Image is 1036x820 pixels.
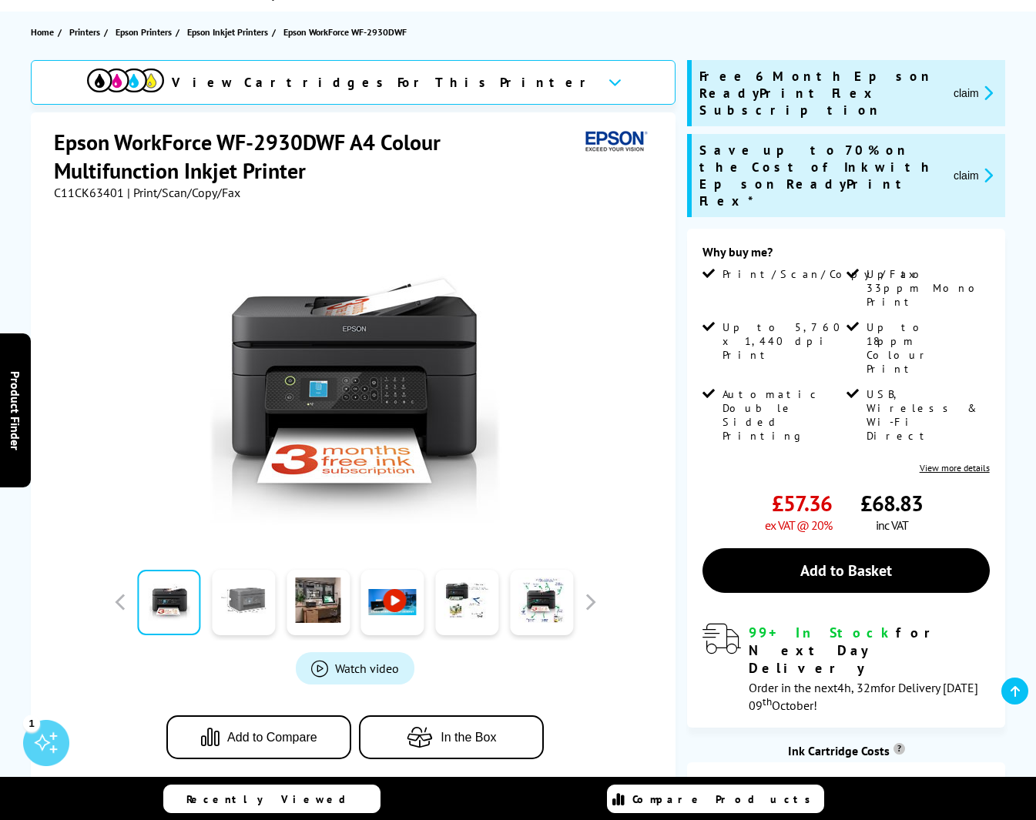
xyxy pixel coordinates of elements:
[186,792,361,806] span: Recently Viewed
[699,142,941,209] span: Save up to 70% on the Cost of Ink with Epson ReadyPrint Flex*
[860,489,923,517] span: £68.83
[441,731,496,745] span: In the Box
[723,267,920,281] span: Print/Scan/Copy/Fax
[763,694,772,708] sup: th
[632,792,819,806] span: Compare Products
[166,715,351,759] button: Add to Compare
[749,680,978,713] span: Order in the next for Delivery [DATE] 09 October!
[296,652,414,684] a: Product_All_Videos
[749,624,896,641] span: 99+ In Stock
[949,84,997,102] button: promo-description
[772,489,832,517] span: £57.36
[187,24,268,40] span: Epson Inkjet Printers
[867,387,987,443] span: USB, Wireless & Wi-Fi Direct
[894,743,905,755] sup: Cost per page
[335,661,399,676] span: Watch video
[283,24,411,40] a: Epson WorkForce WF-2930DWF
[172,74,595,91] span: View Cartridges For This Printer
[949,166,997,184] button: promo-description
[837,680,880,695] span: 4h, 32m
[579,128,650,156] img: Epson
[702,244,989,267] div: Why buy me?
[867,267,987,309] span: Up to 33ppm Mono Print
[204,231,506,533] img: Epson WorkForce WF-2930DWF
[283,24,407,40] span: Epson WorkForce WF-2930DWF
[31,24,58,40] a: Home
[699,68,941,119] span: Free 6 Month Epson ReadyPrint Flex Subscription
[607,785,824,813] a: Compare Products
[69,24,104,40] a: Printers
[8,370,23,450] span: Product Finder
[54,128,579,185] h1: Epson WorkForce WF-2930DWF A4 Colour Multifunction Inkjet Printer
[163,785,381,813] a: Recently Viewed
[31,24,54,40] span: Home
[723,387,843,443] span: Automatic Double Sided Printing
[23,715,40,731] div: 1
[116,24,172,40] span: Epson Printers
[187,24,272,40] a: Epson Inkjet Printers
[69,24,100,40] span: Printers
[867,320,987,376] span: Up to 18ppm Colour Print
[687,743,1004,758] div: Ink Cartridge Costs
[116,24,176,40] a: Epson Printers
[87,69,164,92] img: View Cartridges
[227,731,317,745] span: Add to Compare
[359,715,544,759] button: In the Box
[702,548,989,593] a: Add to Basket
[54,185,124,200] span: C11CK63401
[876,517,908,533] span: inc VAT
[765,517,832,533] span: ex VAT @ 20%
[749,624,989,677] div: for Next Day Delivery
[127,185,240,200] span: | Print/Scan/Copy/Fax
[723,320,843,362] span: Up to 5,760 x 1,440 dpi Print
[702,624,989,712] div: modal_delivery
[920,462,990,474] a: View more details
